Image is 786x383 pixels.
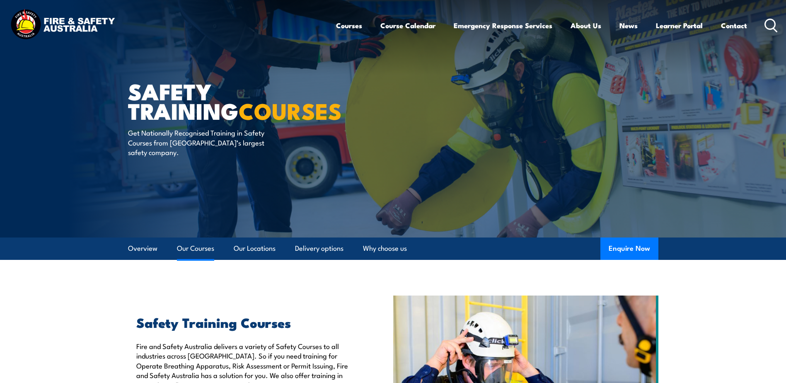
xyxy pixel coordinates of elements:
a: Our Locations [234,238,276,259]
a: About Us [571,15,601,36]
button: Enquire Now [600,238,658,260]
p: Get Nationally Recognised Training in Safety Courses from [GEOGRAPHIC_DATA]’s largest safety comp... [128,128,279,157]
a: News [619,15,638,36]
a: Delivery options [295,238,343,259]
a: Overview [128,238,157,259]
h2: Safety Training Courses [136,316,355,328]
a: Contact [721,15,747,36]
a: Why choose us [363,238,407,259]
a: Courses [336,15,362,36]
a: Learner Portal [656,15,703,36]
a: Course Calendar [380,15,435,36]
a: Our Courses [177,238,214,259]
a: Emergency Response Services [454,15,552,36]
strong: COURSES [239,93,342,127]
h1: Safety Training [128,81,333,120]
